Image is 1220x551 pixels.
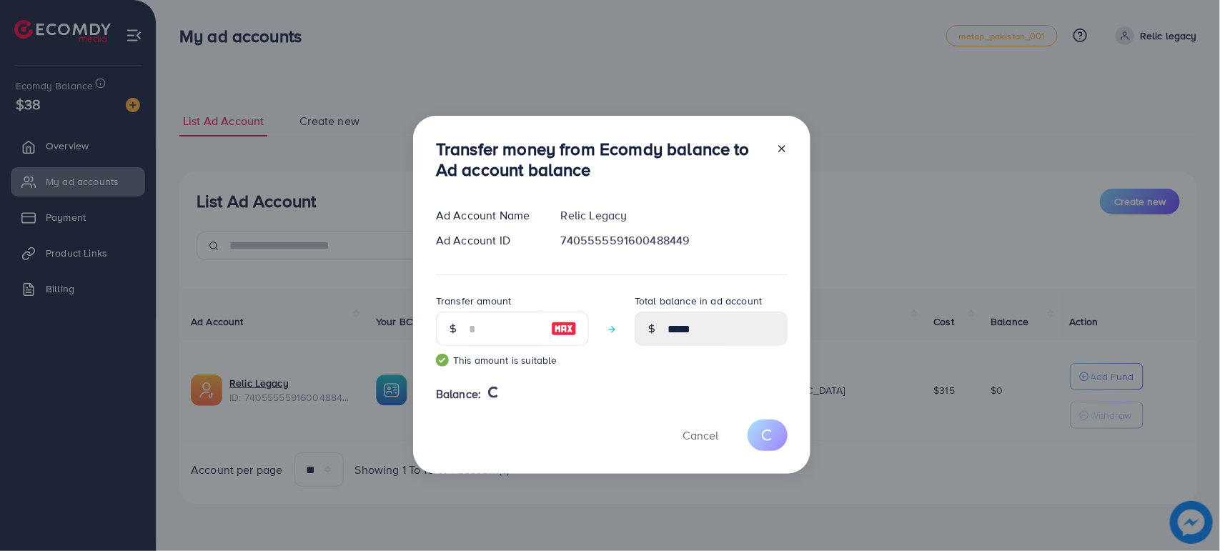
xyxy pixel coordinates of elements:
label: Transfer amount [436,294,511,308]
button: Cancel [665,420,736,450]
div: Relic Legacy [550,207,799,224]
h3: Transfer money from Ecomdy balance to Ad account balance [436,139,765,180]
div: Ad Account ID [425,232,550,249]
div: 7405555591600488449 [550,232,799,249]
small: This amount is suitable [436,353,589,367]
img: image [551,320,577,337]
span: Cancel [683,427,718,443]
div: Ad Account Name [425,207,550,224]
span: Balance: [436,386,481,402]
img: guide [436,354,449,367]
label: Total balance in ad account [635,294,762,308]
